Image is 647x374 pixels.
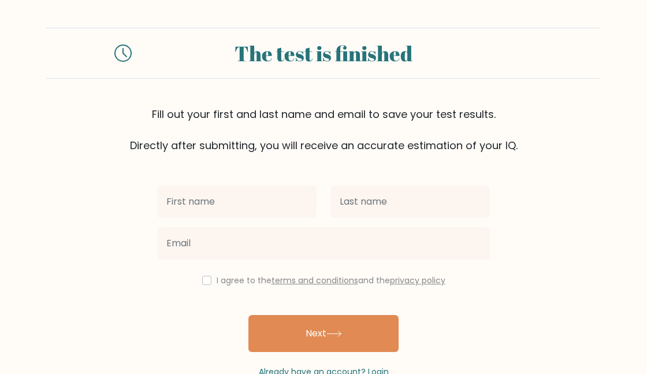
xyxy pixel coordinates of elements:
[157,186,317,218] input: First name
[157,227,490,260] input: Email
[272,275,358,286] a: terms and conditions
[46,106,601,153] div: Fill out your first and last name and email to save your test results. Directly after submitting,...
[217,275,445,286] label: I agree to the and the
[330,186,490,218] input: Last name
[248,315,399,352] button: Next
[390,275,445,286] a: privacy policy
[146,38,501,69] div: The test is finished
